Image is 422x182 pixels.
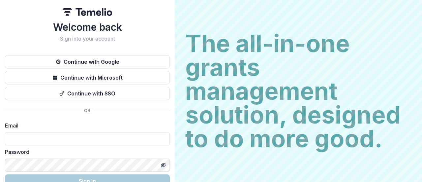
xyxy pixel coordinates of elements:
[63,8,112,16] img: Temelio
[5,87,170,100] button: Continue with SSO
[5,21,170,33] h1: Welcome back
[5,122,166,129] label: Email
[5,55,170,68] button: Continue with Google
[5,71,170,84] button: Continue with Microsoft
[5,148,166,156] label: Password
[158,160,168,170] button: Toggle password visibility
[5,36,170,42] h2: Sign into your account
